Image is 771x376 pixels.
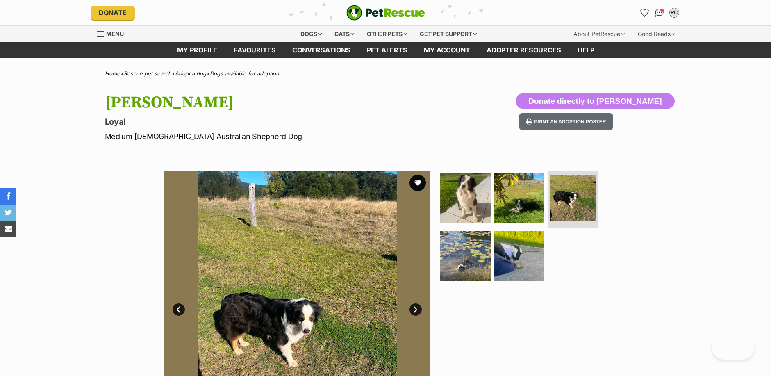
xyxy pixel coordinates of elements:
a: PetRescue [346,5,425,21]
div: Cats [329,26,360,42]
div: Get pet support [414,26,482,42]
span: Menu [106,30,124,37]
a: Donate [91,6,135,20]
a: Adopt a dog [175,70,206,77]
a: Menu [97,26,130,41]
a: Favourites [638,6,651,19]
div: Good Reads [632,26,681,42]
a: Rescue pet search [124,70,171,77]
iframe: Help Scout Beacon - Open [712,335,755,360]
a: My account [416,42,478,58]
a: conversations [284,42,359,58]
a: Conversations [653,6,666,19]
div: RC [670,9,678,17]
a: Adopter resources [478,42,569,58]
a: Home [105,70,120,77]
img: Photo of Gracie [440,231,491,281]
button: Donate directly to [PERSON_NAME] [516,93,674,109]
a: Next [409,303,422,316]
p: Medium [DEMOGRAPHIC_DATA] Australian Shepherd Dog [105,131,452,142]
a: Dogs available for adoption [210,70,279,77]
a: Favourites [225,42,284,58]
button: My account [668,6,681,19]
h1: [PERSON_NAME] [105,93,452,112]
button: favourite [409,175,426,191]
p: Loyal [105,116,452,128]
div: About PetRescue [568,26,630,42]
img: chat-41dd97257d64d25036548639549fe6c8038ab92f7586957e7f3b1b290dea8141.svg [655,9,664,17]
button: Print an adoption poster [519,113,613,130]
a: My profile [169,42,225,58]
div: > > > [84,71,687,77]
div: Other pets [361,26,413,42]
a: Help [569,42,603,58]
img: Photo of Gracie [440,173,491,223]
img: Photo of Gracie [494,173,544,223]
a: Prev [173,303,185,316]
img: Photo of Gracie [550,175,596,221]
img: Photo of Gracie [494,231,544,281]
a: Pet alerts [359,42,416,58]
div: Dogs [295,26,328,42]
ul: Account quick links [638,6,681,19]
img: logo-e224e6f780fb5917bec1dbf3a21bbac754714ae5b6737aabdf751b685950b380.svg [346,5,425,21]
